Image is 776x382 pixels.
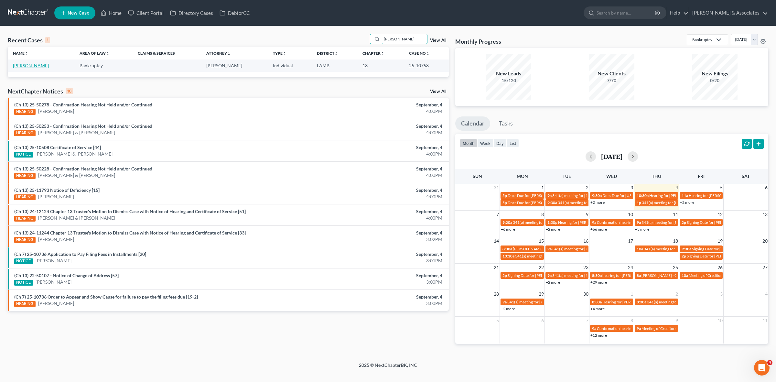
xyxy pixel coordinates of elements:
[597,220,670,225] span: Confirmation hearing for [PERSON_NAME]
[552,246,615,251] span: 341(a) meeting for [PERSON_NAME]
[14,301,36,307] div: HEARING
[38,108,74,115] a: [PERSON_NAME]
[597,326,705,331] span: Confirmation hearing for [PERSON_NAME] & [PERSON_NAME]
[675,317,679,324] span: 9
[502,193,507,198] span: 5p
[334,52,338,56] i: unfold_more
[762,211,768,218] span: 13
[675,290,679,298] span: 2
[590,227,607,232] a: +66 more
[630,184,634,191] span: 3
[652,173,661,179] span: Thu
[496,317,500,324] span: 5
[513,220,575,225] span: 341(a) meeting for [PERSON_NAME]
[430,89,446,94] a: View All
[273,51,286,56] a: Typeunfold_more
[585,317,589,324] span: 7
[742,173,750,179] span: Sat
[426,52,430,56] i: unfold_more
[304,102,442,108] div: September, 4
[477,139,493,147] button: week
[692,77,738,84] div: 0/20
[14,251,146,257] a: (Ch 7) 25-10736 Application to Pay Filing Fees in Installments [20]
[304,251,442,257] div: September, 4
[552,193,615,198] span: 341(a) meeting for [PERSON_NAME]
[14,258,33,264] div: NOTICE
[304,108,442,115] div: 4:00PM
[8,36,50,44] div: Recent Cases
[8,87,73,95] div: NextChapter Notices
[517,173,528,179] span: Mon
[672,211,679,218] span: 11
[601,153,622,160] h2: [DATE]
[592,300,602,304] span: 8:30a
[501,306,515,311] a: +2 more
[592,326,596,331] span: 9a
[513,246,543,251] span: [PERSON_NAME]
[541,184,544,191] span: 1
[563,173,571,179] span: Tue
[647,300,709,304] span: 341(a) meeting for [PERSON_NAME]
[717,211,723,218] span: 12
[547,220,557,225] span: 1:30p
[754,360,770,376] iframe: Intercom live chat
[558,200,620,205] span: 341(a) meeting for [PERSON_NAME]
[216,7,253,19] a: DebtorCC
[14,187,100,193] a: (Ch 13) 25-11793 Notice of Deficiency [15]
[493,290,500,298] span: 28
[38,215,115,221] a: [PERSON_NAME] & [PERSON_NAME]
[682,220,686,225] span: 2p
[547,246,552,251] span: 9a
[641,220,704,225] span: 341(a) meeting for [PERSON_NAME]
[106,52,110,56] i: unfold_more
[627,264,634,271] span: 24
[637,220,641,225] span: 9a
[38,193,74,200] a: [PERSON_NAME]
[14,237,36,243] div: HEARING
[602,193,675,198] span: Docs Due for [US_STATE][PERSON_NAME]
[14,102,152,107] a: (Ch 13) 25-50278 - Confirmation Hearing Not Held and/or Continued
[304,129,442,136] div: 4:00PM
[38,300,74,307] a: [PERSON_NAME]
[585,184,589,191] span: 2
[583,264,589,271] span: 23
[667,7,688,19] a: Help
[45,37,50,43] div: 1
[14,145,101,150] a: (Ch 13) 25-10508 Certificate of Service [44]
[133,47,201,60] th: Claims & Services
[38,236,74,243] a: [PERSON_NAME]
[304,144,442,151] div: September, 4
[14,209,246,214] a: (Ch 13) 24-12124 Chapter 13 Trustee's Motion to Dismiss Case with Notice of Hearing and Certifica...
[14,194,36,200] div: HEARING
[317,51,338,56] a: Districtunfold_more
[589,70,634,77] div: New Clients
[630,317,634,324] span: 8
[637,273,641,278] span: 8a
[36,279,71,285] a: [PERSON_NAME]
[764,290,768,298] span: 4
[641,273,689,278] span: [PERSON_NAME] - Criminal
[304,294,442,300] div: September, 4
[430,38,446,43] a: View All
[680,200,694,205] a: +2 more
[635,227,649,232] a: +3 more
[767,360,772,365] span: 4
[637,193,649,198] span: 10:30a
[312,60,357,71] td: LAMB
[80,51,110,56] a: Area of Lawunfold_more
[606,173,617,179] span: Wed
[597,7,656,19] input: Search by name...
[283,52,286,56] i: unfold_more
[304,193,442,200] div: 4:00PM
[14,173,36,179] div: HEARING
[97,7,125,19] a: Home
[125,7,167,19] a: Client Portal
[689,193,739,198] span: Hearing for [PERSON_NAME]
[508,193,561,198] span: Docs Due for [PERSON_NAME]
[473,173,482,179] span: Sun
[649,193,700,198] span: Hearing for [PERSON_NAME]
[14,130,36,136] div: HEARING
[455,38,501,45] h3: Monthly Progress
[38,129,115,136] a: [PERSON_NAME] & [PERSON_NAME]
[641,326,713,331] span: Meeting of Creditors for [PERSON_NAME]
